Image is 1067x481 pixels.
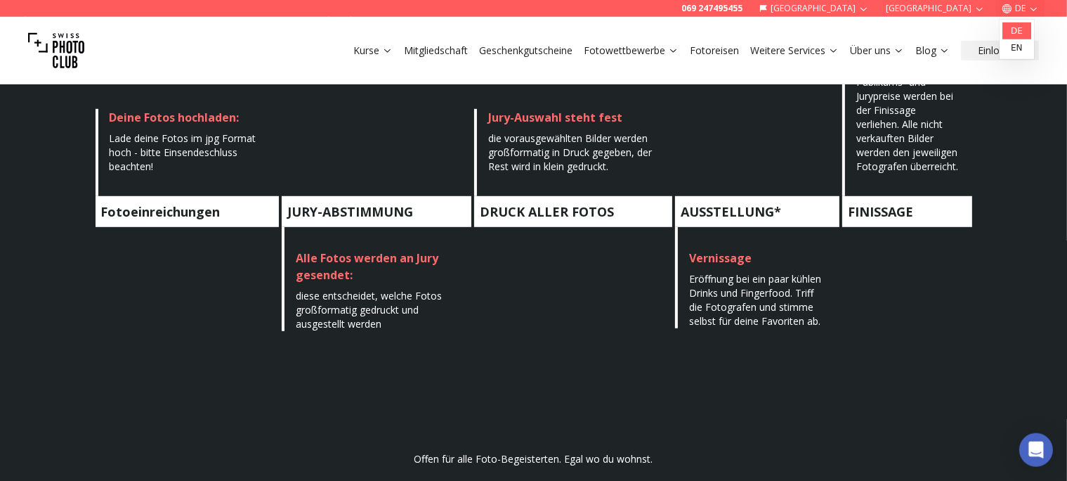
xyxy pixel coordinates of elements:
[296,289,442,331] span: diese entscheidet, welche Fotos großformatig gedruckt und ausgestellt werden
[353,44,393,58] a: Kurse
[110,109,268,126] div: Deine Fotos hochladen:
[488,132,652,173] span: die vorausgewählten Bilder werden großformatig in Druck gegeben, der Rest wird in klein gedruckt.
[856,75,958,173] span: Publikums- und Jurypreise werden bei der Finissage verliehen. Alle nicht verkauften Bilder werden...
[689,272,821,328] span: Eröffnung bei ein paar kühlen Drinks und Fingerfood. Triff die Fotografen und stimme selbst für d...
[479,44,572,58] a: Geschenkgutscheine
[578,41,684,60] button: Fotowettbewerbe
[584,44,679,58] a: Fotowettbewerbe
[690,44,739,58] a: Fotoreisen
[404,44,468,58] a: Mitgliedschaft
[850,44,904,58] a: Über uns
[844,41,910,60] button: Über uns
[473,41,578,60] button: Geschenkgutscheine
[1000,20,1034,59] div: DE
[399,452,669,466] p: Offen für alle Foto-Begeisterten. Egal wo du wohnst.
[675,196,839,227] h4: AUSSTELLUNG*
[474,196,672,227] h4: DRUCK ALLER FOTOS
[296,250,438,283] span: Alle Fotos werden an Jury gesendet:
[842,196,971,227] h4: FINISSAGE
[684,41,745,60] button: Fotoreisen
[282,196,471,227] h4: JURY-ABSTIMMUNG
[910,41,955,60] button: Blog
[1002,39,1031,56] a: en
[28,23,84,79] img: Swiss photo club
[488,110,622,125] span: Jury-Auswahl steht fest
[1019,433,1053,467] div: Open Intercom Messenger
[750,44,839,58] a: Weitere Services
[398,41,473,60] button: Mitgliedschaft
[1002,23,1031,39] a: de
[915,44,950,58] a: Blog
[745,41,844,60] button: Weitere Services
[96,196,279,227] h4: Fotoeinreichungen
[961,41,1039,60] button: Einloggen
[348,41,398,60] button: Kurse
[689,250,752,266] span: Vernissage
[681,3,742,14] a: 069 247495455
[110,132,268,174] div: Lade deine Fotos im jpg Format hoch - bitte Einsendeschluss beachten!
